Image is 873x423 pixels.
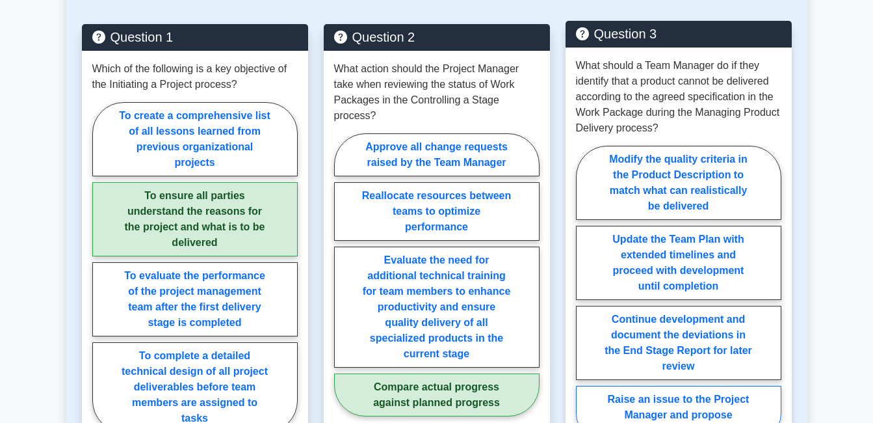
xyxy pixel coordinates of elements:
label: Modify the quality criteria in the Product Description to match what can realistically be delivered [576,146,781,220]
label: To evaluate the performance of the project management team after the first delivery stage is comp... [92,262,298,336]
h5: Question 2 [334,29,540,45]
p: Which of the following is a key objective of the Initiating a Project process? [92,61,298,92]
label: To ensure all parties understand the reasons for the project and what is to be delivered [92,182,298,256]
h5: Question 3 [576,26,781,42]
p: What should a Team Manager do if they identify that a product cannot be delivered according to th... [576,58,781,136]
label: Approve all change requests raised by the Team Manager [334,133,540,176]
label: Continue development and document the deviations in the End Stage Report for later review [576,306,781,380]
label: To create a comprehensive list of all lessons learned from previous organizational projects [92,102,298,176]
label: Update the Team Plan with extended timelines and proceed with development until completion [576,226,781,300]
label: Evaluate the need for additional technical training for team members to enhance productivity and ... [334,247,540,368]
label: Compare actual progress against planned progress [334,374,540,416]
label: Reallocate resources between teams to optimize performance [334,182,540,241]
p: What action should the Project Manager take when reviewing the status of Work Packages in the Con... [334,61,540,124]
h5: Question 1 [92,29,298,45]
